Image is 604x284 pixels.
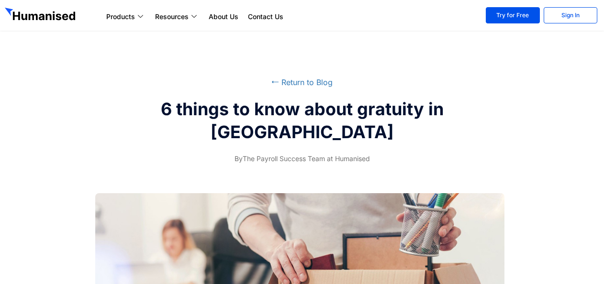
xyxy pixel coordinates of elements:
a: Try for Free [486,7,539,23]
a: Sign In [544,7,597,23]
span: The Payroll Success Team at Humanised [235,153,370,164]
a: ⭠ Return to Blog [271,77,333,87]
h2: 6 things to know about gratuity in [GEOGRAPHIC_DATA] [123,98,480,143]
a: About Us [204,11,243,22]
a: Products [101,11,150,22]
span: By [235,154,243,163]
a: Resources [150,11,204,22]
img: GetHumanised Logo [5,8,78,23]
a: Contact Us [243,11,288,22]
